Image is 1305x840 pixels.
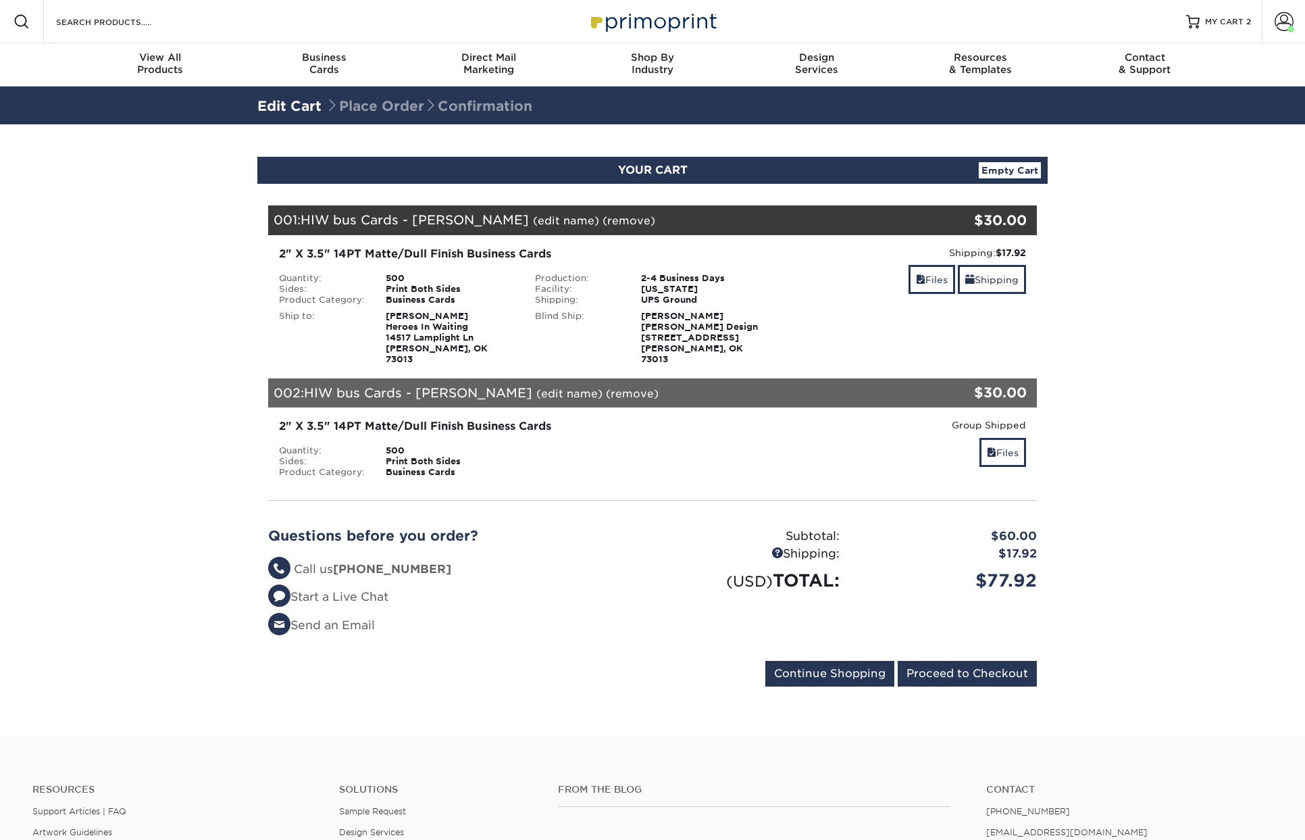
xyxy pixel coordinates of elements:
[407,43,571,87] a: Direct MailMarketing
[269,295,376,305] div: Product Category:
[269,467,376,478] div: Product Category:
[1246,17,1251,26] span: 2
[652,545,850,563] div: Shipping:
[1063,51,1227,64] span: Contact
[1205,16,1244,28] span: MY CART
[909,265,955,294] a: Files
[32,784,319,795] h4: Resources
[652,528,850,545] div: Subtotal:
[909,382,1027,403] div: $30.00
[898,661,1037,687] input: Proceed to Checkout
[326,98,532,114] span: Place Order Confirmation
[268,590,388,603] a: Start a Live Chat
[376,295,525,305] div: Business Cards
[525,284,632,295] div: Facility:
[987,447,996,458] span: files
[268,528,642,544] h2: Questions before you order?
[257,98,322,114] a: Edit Cart
[376,456,525,467] div: Print Both Sides
[269,445,376,456] div: Quantity:
[631,295,780,305] div: UPS Ground
[996,247,1026,258] strong: $17.92
[898,51,1063,76] div: & Templates
[571,51,735,76] div: Industry
[304,385,532,400] span: HIW bus Cards - [PERSON_NAME]
[339,784,538,795] h4: Solutions
[269,273,376,284] div: Quantity:
[558,784,950,795] h4: From the Blog
[525,273,632,284] div: Production:
[242,51,407,76] div: Cards
[790,246,1026,260] div: Shipping:
[618,164,688,176] span: YOUR CART
[641,311,758,364] strong: [PERSON_NAME] [PERSON_NAME] Design [STREET_ADDRESS] [PERSON_NAME], OK 73013
[585,7,720,36] img: Primoprint
[333,562,451,576] strong: [PHONE_NUMBER]
[525,311,632,365] div: Blind Ship:
[850,545,1047,563] div: $17.92
[376,273,525,284] div: 500
[536,387,603,400] a: (edit name)
[979,162,1041,178] a: Empty Cart
[909,210,1027,230] div: $30.00
[525,295,632,305] div: Shipping:
[1063,51,1227,76] div: & Support
[571,51,735,64] span: Shop By
[850,528,1047,545] div: $60.00
[986,806,1070,816] a: [PHONE_NUMBER]
[765,661,894,687] input: Continue Shopping
[268,378,909,408] div: 002:
[269,284,376,295] div: Sides:
[726,572,773,590] small: (USD)
[269,456,376,467] div: Sides:
[301,212,529,227] span: HIW bus Cards - [PERSON_NAME]
[734,51,898,76] div: Services
[339,827,404,837] a: Design Services
[631,284,780,295] div: [US_STATE]
[78,43,242,87] a: View AllProducts
[965,274,975,285] span: shipping
[339,806,406,816] a: Sample Request
[242,51,407,64] span: Business
[242,43,407,87] a: BusinessCards
[279,246,770,262] div: 2" X 3.5" 14PT Matte/Dull Finish Business Cards
[32,827,112,837] a: Artwork Guidelines
[734,51,898,64] span: Design
[986,827,1148,837] a: [EMAIL_ADDRESS][DOMAIN_NAME]
[898,43,1063,87] a: Resources& Templates
[268,205,909,235] div: 001:
[376,284,525,295] div: Print Both Sides
[268,561,642,578] li: Call us
[790,418,1026,432] div: Group Shipped
[533,214,599,227] a: (edit name)
[268,618,375,632] a: Send an Email
[979,438,1026,467] a: Files
[279,418,770,435] div: 2" X 3.5" 14PT Matte/Dull Finish Business Cards
[78,51,242,64] span: View All
[78,51,242,76] div: Products
[958,265,1026,294] a: Shipping
[376,445,525,456] div: 500
[376,467,525,478] div: Business Cards
[606,387,659,400] a: (remove)
[652,568,850,593] div: TOTAL:
[386,311,488,364] strong: [PERSON_NAME] Heroes In Waiting 14517 Lamplight Ln [PERSON_NAME], OK 73013
[571,43,735,87] a: Shop ByIndustry
[1063,43,1227,87] a: Contact& Support
[407,51,571,64] span: Direct Mail
[55,14,186,30] input: SEARCH PRODUCTS.....
[269,311,376,365] div: Ship to:
[734,43,898,87] a: DesignServices
[603,214,655,227] a: (remove)
[986,784,1273,795] a: Contact
[898,51,1063,64] span: Resources
[32,806,126,816] a: Support Articles | FAQ
[916,274,925,285] span: files
[850,568,1047,593] div: $77.92
[407,51,571,76] div: Marketing
[631,273,780,284] div: 2-4 Business Days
